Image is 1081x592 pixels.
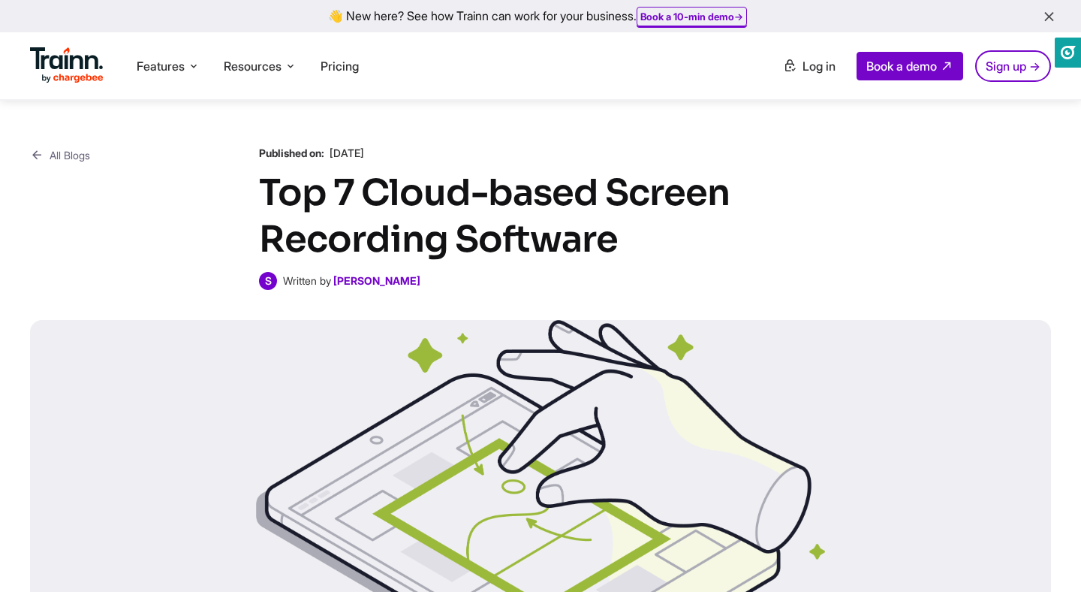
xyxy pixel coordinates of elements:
span: Log in [802,59,836,74]
b: Book a 10-min demo [640,11,734,23]
span: [DATE] [330,146,364,159]
div: 👋 New here? See how Trainn can work for your business. [9,9,1072,23]
span: Resources [224,58,282,74]
a: Pricing [321,59,359,74]
img: Trainn Logo [30,47,104,83]
a: Sign up → [975,50,1051,82]
a: Book a 10-min demo→ [640,11,743,23]
span: Features [137,58,185,74]
a: All Blogs [30,146,90,165]
a: Log in [774,53,845,80]
span: Written by [283,274,331,287]
a: Book a demo [857,52,963,80]
b: Published on: [259,146,324,159]
h1: Top 7 Cloud-based Screen Recording Software [259,170,822,263]
span: S [259,272,277,290]
a: [PERSON_NAME] [333,274,420,287]
span: Book a demo [866,59,937,74]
